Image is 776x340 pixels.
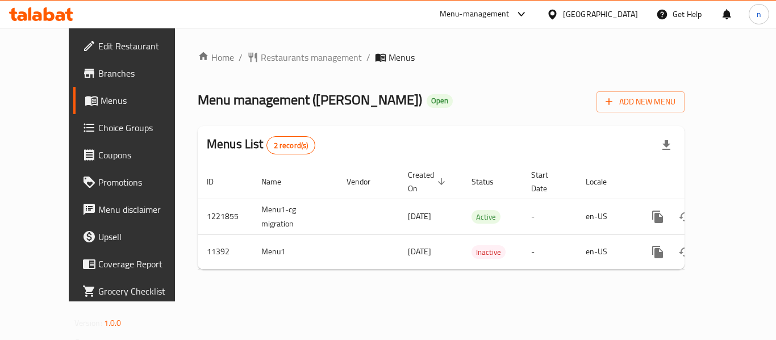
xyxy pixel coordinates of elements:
[73,32,198,60] a: Edit Restaurant
[472,246,506,259] span: Inactive
[73,169,198,196] a: Promotions
[757,8,761,20] span: n
[440,7,510,21] div: Menu-management
[531,168,563,195] span: Start Date
[198,199,252,234] td: 1221855
[98,284,189,298] span: Grocery Checklist
[98,148,189,162] span: Coupons
[577,199,635,234] td: en-US
[73,114,198,141] a: Choice Groups
[644,238,671,266] button: more
[98,39,189,53] span: Edit Restaurant
[73,60,198,87] a: Branches
[522,234,577,269] td: -
[472,211,500,224] span: Active
[366,51,370,64] li: /
[252,234,337,269] td: Menu1
[73,223,198,250] a: Upsell
[198,51,685,64] nav: breadcrumb
[98,66,189,80] span: Branches
[586,175,621,188] span: Locale
[427,94,453,108] div: Open
[389,51,415,64] span: Menus
[98,121,189,135] span: Choice Groups
[239,51,243,64] li: /
[408,244,431,259] span: [DATE]
[207,136,315,154] h2: Menus List
[198,87,422,112] span: Menu management ( [PERSON_NAME] )
[247,51,362,64] a: Restaurants management
[671,238,699,266] button: Change Status
[671,203,699,230] button: Change Status
[207,175,228,188] span: ID
[427,96,453,106] span: Open
[267,140,315,151] span: 2 record(s)
[408,168,449,195] span: Created On
[408,209,431,224] span: [DATE]
[98,257,189,271] span: Coverage Report
[653,132,680,159] div: Export file
[104,316,122,330] span: 1.0.0
[198,165,762,270] table: enhanced table
[563,8,638,20] div: [GEOGRAPHIC_DATA]
[98,230,189,244] span: Upsell
[261,175,296,188] span: Name
[73,278,198,305] a: Grocery Checklist
[198,234,252,269] td: 11392
[596,91,685,112] button: Add New Menu
[73,87,198,114] a: Menus
[73,141,198,169] a: Coupons
[98,175,189,189] span: Promotions
[98,203,189,216] span: Menu disclaimer
[266,136,316,154] div: Total records count
[577,234,635,269] td: en-US
[198,51,234,64] a: Home
[74,316,102,330] span: Version:
[73,250,198,278] a: Coverage Report
[252,199,337,234] td: Menu1-cg migration
[73,196,198,223] a: Menu disclaimer
[635,165,762,199] th: Actions
[101,94,189,107] span: Menus
[522,199,577,234] td: -
[644,203,671,230] button: more
[472,210,500,224] div: Active
[347,175,385,188] span: Vendor
[606,95,675,109] span: Add New Menu
[472,175,508,188] span: Status
[261,51,362,64] span: Restaurants management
